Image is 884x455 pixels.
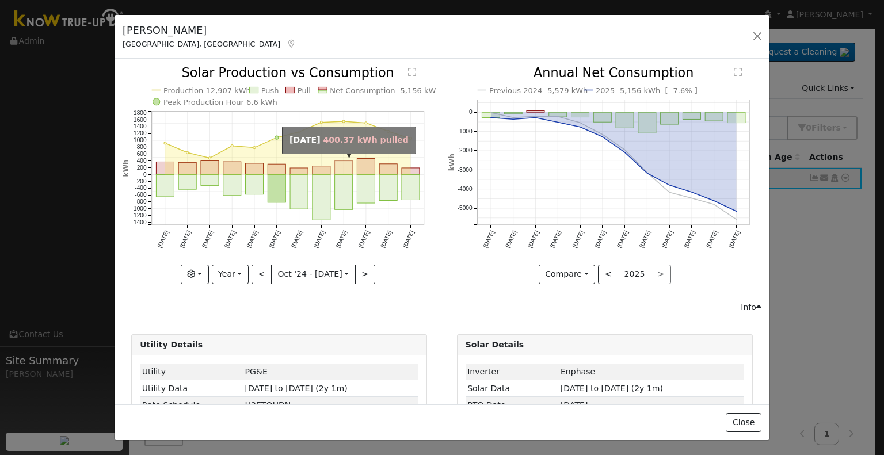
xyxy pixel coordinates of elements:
[157,175,174,197] rect: onclick=""
[134,117,147,123] text: 1600
[726,413,761,433] button: Close
[223,162,241,175] rect: onclick=""
[596,86,698,95] text: 2025 -5,156 kWh [ -7.6% ]
[734,68,742,77] text: 
[527,111,544,113] rect: onclick=""
[357,230,371,249] text: [DATE]
[355,265,375,284] button: >
[330,86,441,95] text: Net Consumption -5,156 kWh
[578,125,582,129] circle: onclick=""
[600,135,604,139] circle: onclick=""
[616,113,634,128] rect: onclick=""
[534,66,694,81] text: Annual Net Consumption
[178,163,196,175] rect: onclick=""
[201,161,219,175] rect: onclick=""
[335,175,353,210] rect: onclick=""
[712,198,717,203] circle: onclick=""
[261,86,279,95] text: Push
[122,160,130,177] text: kWh
[504,230,518,249] text: [DATE]
[323,135,409,144] span: 400.37 kWh pulled
[245,384,348,393] span: [DATE] to [DATE] (2y 1m)
[618,265,651,284] button: 2025
[246,163,264,174] rect: onclick=""
[578,121,582,125] circle: onclick=""
[140,397,243,414] td: Rate Schedule
[488,116,493,120] circle: onclick=""
[164,142,166,144] circle: onclick=""
[223,230,237,249] text: [DATE]
[616,230,630,249] text: [DATE]
[157,162,174,175] rect: onclick=""
[741,301,761,313] div: Info
[134,124,147,130] text: 1400
[488,110,493,115] circle: onclick=""
[457,128,472,135] text: -1000
[123,23,296,38] h5: [PERSON_NAME]
[134,131,147,137] text: 1200
[231,145,233,147] circle: onclick=""
[727,230,741,249] text: [DATE]
[457,205,472,212] text: -5000
[223,175,241,196] rect: onclick=""
[137,165,147,171] text: 200
[123,40,280,48] span: [GEOGRAPHIC_DATA], [GEOGRAPHIC_DATA]
[667,190,672,195] circle: onclick=""
[209,157,211,159] circle: onclick=""
[313,175,330,220] rect: onclick=""
[683,230,696,249] text: [DATE]
[321,121,323,124] circle: onclick=""
[598,265,618,284] button: <
[135,199,147,205] text: -800
[466,397,559,414] td: PTO Date
[661,230,675,249] text: [DATE]
[286,39,296,48] a: Map
[201,230,215,249] text: [DATE]
[132,219,147,225] text: -1400
[246,230,260,249] text: [DATE]
[466,364,559,380] td: Inverter
[186,152,189,154] circle: onclick=""
[335,230,349,249] text: [DATE]
[201,175,219,186] rect: onclick=""
[157,230,170,249] text: [DATE]
[466,380,559,397] td: Solar Data
[727,113,745,123] rect: onclick=""
[380,164,398,175] rect: onclick=""
[212,265,249,284] button: Year
[335,161,353,175] rect: onclick=""
[135,185,147,192] text: -400
[660,113,678,125] rect: onclick=""
[734,209,738,214] circle: onclick=""
[289,135,321,144] strong: [DATE]
[163,98,277,106] text: Peak Production Hour 6.6 kWh
[342,120,345,123] circle: onclick=""
[533,114,538,119] circle: onclick=""
[622,150,627,155] circle: onclick=""
[140,340,203,349] strong: Utility Details
[137,144,147,151] text: 800
[357,175,375,204] rect: onclick=""
[298,86,311,95] text: Pull
[178,175,196,190] rect: onclick=""
[600,132,604,137] circle: onclick=""
[163,86,251,95] text: Production 12,907 kWh
[482,230,496,249] text: [DATE]
[667,183,672,188] circle: onclick=""
[275,136,279,140] circle: onclick=""
[402,230,416,249] text: [DATE]
[466,340,524,349] strong: Solar Details
[593,113,611,123] rect: onclick=""
[134,110,147,116] text: 1800
[290,168,308,174] rect: onclick=""
[245,400,291,410] span: V
[645,171,649,175] circle: onclick=""
[178,230,192,249] text: [DATE]
[137,151,147,157] text: 600
[593,230,607,249] text: [DATE]
[457,186,472,192] text: -4000
[622,148,627,152] circle: onclick=""
[135,178,147,185] text: -200
[268,175,286,202] rect: onclick=""
[134,137,147,144] text: 1000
